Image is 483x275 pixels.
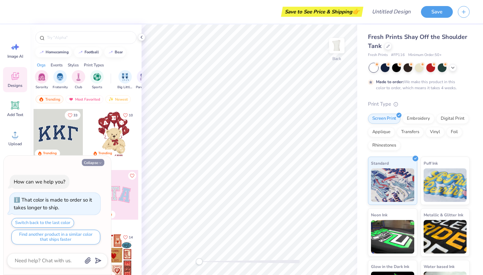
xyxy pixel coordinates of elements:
[421,6,453,18] button: Save
[35,70,48,90] button: filter button
[117,70,133,90] button: filter button
[121,73,129,81] img: Big Little Reveal Image
[129,114,133,117] span: 10
[367,5,416,18] input: Untitled Design
[74,47,102,57] button: football
[65,111,80,120] button: Like
[35,70,48,90] div: filter for Sorority
[136,70,151,90] button: filter button
[53,70,68,90] div: filter for Fraternity
[446,127,462,137] div: Foil
[11,230,100,244] button: Find another product in a similar color that ships faster
[11,218,74,228] button: Switch back to the last color
[371,220,414,254] img: Neon Ink
[424,220,467,254] img: Metallic & Glitter Ink
[371,160,389,167] span: Standard
[35,47,72,57] button: homecoming
[368,127,395,137] div: Applique
[371,263,409,270] span: Glow in the Dark Ink
[196,258,203,265] div: Accessibility label
[120,233,136,242] button: Like
[85,50,99,54] div: football
[73,114,77,117] span: 33
[332,56,341,62] div: Back
[75,85,82,90] span: Club
[56,73,64,81] img: Fraternity Image
[117,85,133,90] span: Big Little Reveal
[14,178,65,185] div: How can we help you?
[90,70,104,90] div: filter for Sports
[376,79,404,85] strong: Made to order:
[140,73,148,81] img: Parent's Weekend Image
[330,39,343,52] img: Back
[117,70,133,90] div: filter for Big Little Reveal
[136,85,151,90] span: Parent's Weekend
[53,70,68,90] button: filter button
[93,73,101,81] img: Sports Image
[92,85,102,90] span: Sports
[8,141,22,147] span: Upload
[68,62,79,68] div: Styles
[352,7,360,15] span: 👉
[68,97,74,102] img: most_fav.gif
[14,197,92,211] div: That color is made to order so it takes longer to ship.
[7,54,23,59] span: Image AI
[72,70,85,90] div: filter for Club
[8,83,22,88] span: Designs
[105,95,131,103] div: Newest
[75,73,82,81] img: Club Image
[120,111,136,120] button: Like
[397,127,424,137] div: Transfers
[39,50,44,54] img: trend_line.gif
[53,85,68,90] span: Fraternity
[104,47,126,57] button: bear
[108,97,114,102] img: newest.gif
[368,52,388,58] span: Fresh Prints
[78,50,83,54] img: trend_line.gif
[402,114,434,124] div: Embroidery
[426,127,444,137] div: Vinyl
[424,168,467,202] img: Puff Ink
[108,50,113,54] img: trend_line.gif
[368,33,467,50] span: Fresh Prints Shay Off the Shoulder Tank
[38,73,46,81] img: Sorority Image
[371,168,414,202] img: Standard
[376,79,459,91] div: We make this product in this color to order, which means it takes 4 weeks.
[37,62,46,68] div: Orgs
[65,95,103,103] div: Most Favorited
[436,114,469,124] div: Digital Print
[90,70,104,90] button: filter button
[39,97,44,102] img: trending.gif
[391,52,405,58] span: # FP116
[424,211,463,218] span: Metallic & Glitter Ink
[371,211,387,218] span: Neon Ink
[129,236,133,239] span: 14
[36,95,63,103] div: Trending
[36,85,48,90] span: Sorority
[51,62,63,68] div: Events
[46,34,132,41] input: Try "Alpha"
[368,100,470,108] div: Print Type
[84,62,104,68] div: Print Types
[136,70,151,90] div: filter for Parent's Weekend
[424,160,438,167] span: Puff Ink
[46,50,69,54] div: homecoming
[408,52,442,58] span: Minimum Order: 50 +
[98,151,112,156] div: Trending
[128,172,136,180] button: Like
[368,141,400,151] div: Rhinestones
[283,7,362,17] div: Save to See Price & Shipping
[115,50,123,54] div: bear
[424,263,454,270] span: Water based Ink
[82,159,104,166] button: Collapse
[43,151,57,156] div: Trending
[368,114,400,124] div: Screen Print
[72,70,85,90] button: filter button
[7,112,23,117] span: Add Text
